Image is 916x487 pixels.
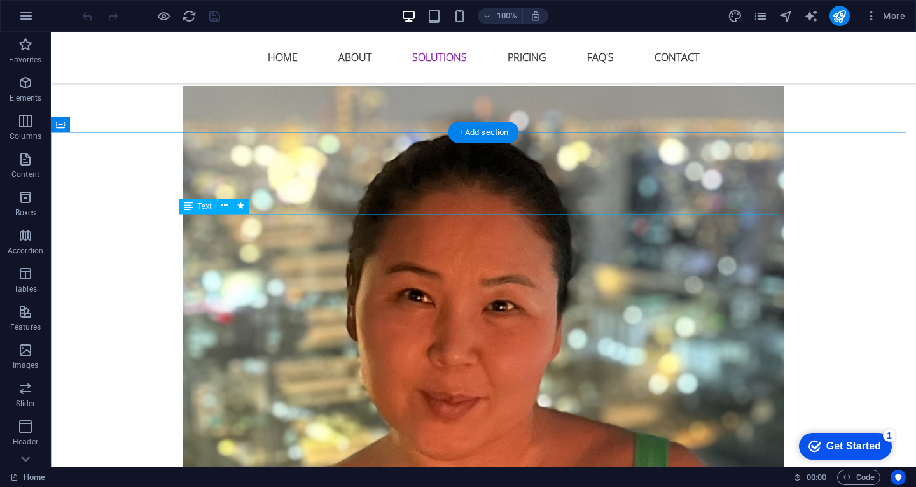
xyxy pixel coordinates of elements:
[14,284,37,294] p: Tables
[815,472,817,482] span: :
[807,470,826,485] span: 00 00
[829,6,850,26] button: publish
[10,131,41,141] p: Columns
[9,55,41,65] p: Favorites
[156,8,171,24] button: Click here to leave preview mode and continue editing
[832,9,847,24] i: Publish
[804,8,819,24] button: text_generator
[94,3,107,15] div: 1
[16,399,36,409] p: Slider
[843,470,875,485] span: Code
[753,9,768,24] i: Pages (Ctrl+Alt+S)
[181,8,197,24] button: reload
[497,8,517,24] h6: 100%
[891,470,906,485] button: Usercentrics
[793,470,827,485] h6: Session time
[10,93,42,103] p: Elements
[753,8,768,24] button: pages
[8,246,43,256] p: Accordion
[728,8,743,24] button: design
[15,208,36,218] p: Boxes
[13,360,39,371] p: Images
[865,10,905,22] span: More
[182,9,197,24] i: Reload page
[198,202,212,210] span: Text
[530,10,541,22] i: On resize automatically adjust zoom level to fit chosen device.
[728,9,742,24] i: Design (Ctrl+Alt+Y)
[860,6,910,26] button: More
[779,8,794,24] button: navigator
[13,437,38,447] p: Header
[38,14,92,25] div: Get Started
[779,9,793,24] i: Navigator
[448,122,519,143] div: + Add section
[10,6,103,33] div: Get Started 1 items remaining, 80% complete
[11,169,39,180] p: Content
[10,470,45,485] a: Click to cancel selection. Double-click to open Pages
[478,8,523,24] button: 100%
[837,470,880,485] button: Code
[10,322,41,332] p: Features
[804,9,819,24] i: AI Writer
